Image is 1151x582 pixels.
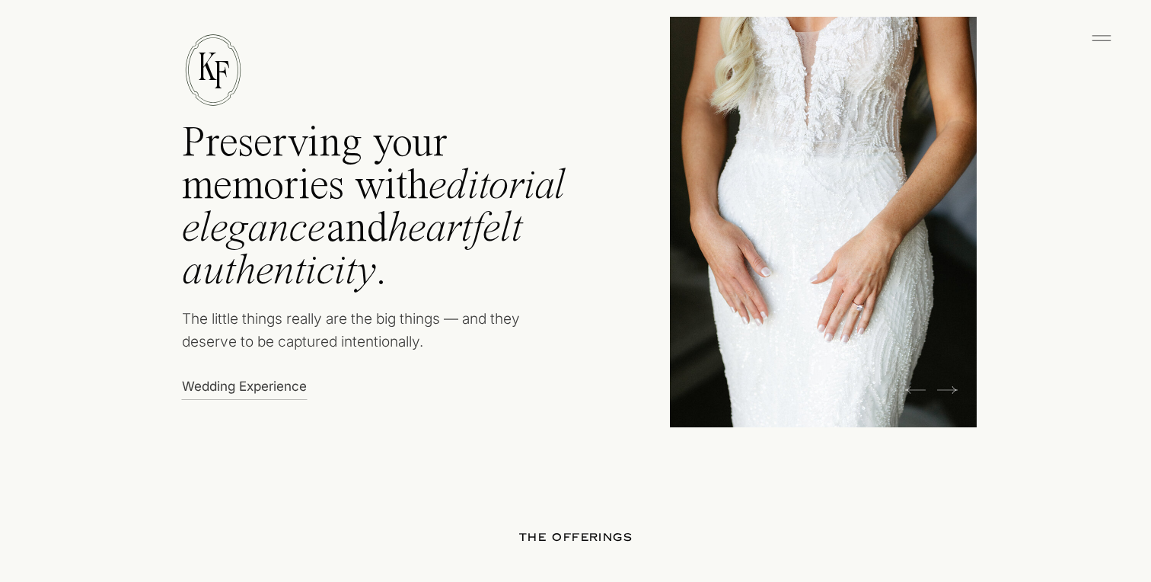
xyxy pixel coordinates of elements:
i: editorial elegance [182,165,566,251]
a: K [187,47,228,86]
a: F [200,56,242,94]
h2: THE offerings [472,529,680,548]
a: Wedding Experience [182,377,315,393]
i: heartfelt authenticity [182,208,522,293]
p: The little things really are the big things — and they deserve to be captured intentionally. [182,308,548,362]
h2: Preserving your memories with and . [182,123,608,304]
